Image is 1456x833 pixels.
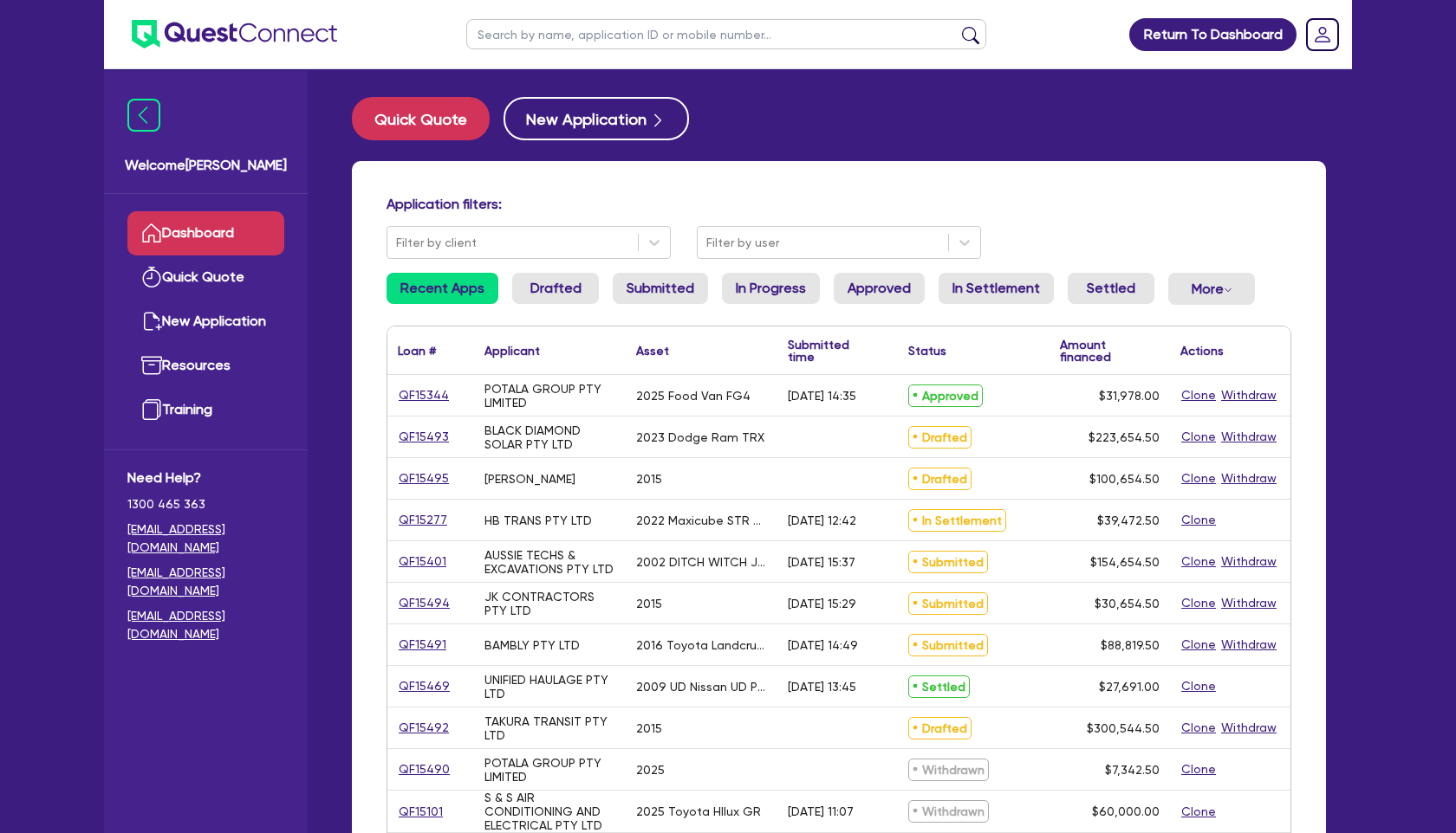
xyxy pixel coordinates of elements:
[1180,676,1217,696] button: Clone
[908,592,988,615] span: Submitted
[908,426,972,449] span: Drafted
[1090,555,1160,569] span: $154,654.50
[512,273,599,304] a: Drafted
[484,513,592,527] div: HB TRANS PTY LTD
[908,634,988,656] span: Submitted
[127,344,284,388] a: Resources
[722,273,820,304] a: In Progress
[484,382,615,410] div: POTALA GROUP PTY LIMITED
[788,555,855,569] div: [DATE] 15:37
[127,468,284,488] span: Need Help?
[908,675,970,698] span: Settled
[127,211,284,255] a: Dashboard
[398,510,448,530] a: QF15277
[788,597,856,610] div: [DATE] 15:29
[398,718,450,738] a: QF15492
[504,97,689,140] button: New Application
[127,495,284,513] span: 1300 465 363
[398,635,447,655] a: QF15491
[908,509,1006,532] span: In Settlement
[484,472,575,486] div: [PERSON_NAME]
[1060,339,1160,363] div: Amount financed
[636,680,767,694] div: 2009 UD Nissan UD PKC37A Curtainsider
[908,551,988,573] span: Submitted
[398,676,451,696] a: QF15469
[1180,468,1217,488] button: Clone
[127,388,284,432] a: Training
[398,759,451,779] a: QF15490
[908,384,983,407] span: Approved
[636,513,767,527] div: 2022 Maxicube STR Tri Axle
[1101,638,1160,652] span: $88,819.50
[1095,597,1160,610] span: $30,654.50
[788,680,856,694] div: [DATE] 13:45
[1220,385,1277,405] button: Withdraw
[127,300,284,344] a: New Application
[636,597,662,610] div: 2015
[1180,385,1217,405] button: Clone
[1089,472,1160,486] span: $100,654.50
[1180,635,1217,655] button: Clone
[127,564,284,600] a: [EMAIL_ADDRESS][DOMAIN_NAME]
[1220,593,1277,613] button: Withdraw
[1180,759,1217,779] button: Clone
[1099,389,1160,403] span: $31,978.00
[788,638,858,652] div: [DATE] 14:49
[636,804,761,818] div: 2025 Toyota HIlux GR
[1220,718,1277,738] button: Withdraw
[387,196,1291,212] h4: Application filters:
[1097,513,1160,527] span: $39,472.50
[908,468,972,490] span: Drafted
[1099,680,1160,694] span: $27,691.00
[484,548,615,576] div: AUSSIE TECHS & EXCAVATIONS PTY LTD
[788,339,872,363] div: Submitted time
[636,763,665,777] div: 2025
[387,273,498,304] a: Recent Apps
[636,472,662,486] div: 2015
[636,430,764,444] div: 2023 Dodge Ram TRX
[1168,273,1255,305] button: Dropdown toggle
[1220,468,1277,488] button: Withdraw
[398,593,451,613] a: QF15494
[939,273,1054,304] a: In Settlement
[908,800,989,823] span: Withdrawn
[908,345,946,357] div: Status
[1180,510,1217,530] button: Clone
[398,802,444,822] a: QF15101
[834,273,925,304] a: Approved
[484,590,615,617] div: JK CONTRACTORS PTY LTD
[352,97,490,140] button: Quick Quote
[1105,763,1160,777] span: $7,342.50
[398,385,450,405] a: QF15344
[1180,345,1224,357] div: Actions
[636,555,767,569] div: 2002 DITCH WITCH JT922
[636,345,669,357] div: Asset
[398,552,447,571] a: QF15401
[636,721,662,735] div: 2015
[127,255,284,300] a: Quick Quote
[1300,12,1345,57] a: Dropdown toggle
[398,427,450,447] a: QF15493
[613,273,708,304] a: Submitted
[132,20,337,48] img: quest-connect-logo-blue
[127,607,284,643] a: [EMAIL_ADDRESS][DOMAIN_NAME]
[1180,802,1217,822] button: Clone
[141,311,162,332] img: new-application
[908,759,989,781] span: Withdrawn
[125,155,287,176] span: Welcome [PERSON_NAME]
[788,513,856,527] div: [DATE] 12:42
[1220,552,1277,571] button: Withdraw
[1180,552,1217,571] button: Clone
[1129,18,1297,51] a: Return To Dashboard
[788,389,856,403] div: [DATE] 14:35
[352,97,504,140] a: Quick Quote
[636,638,767,652] div: 2016 Toyota Landcrusier GX
[484,345,540,357] div: Applicant
[1180,427,1217,447] button: Clone
[127,99,160,132] img: icon-menu-close
[1087,721,1160,735] span: $300,544.50
[484,673,615,701] div: UNIFIED HAULAGE PTY LTD
[1089,430,1160,444] span: $223,654.50
[141,355,162,376] img: resources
